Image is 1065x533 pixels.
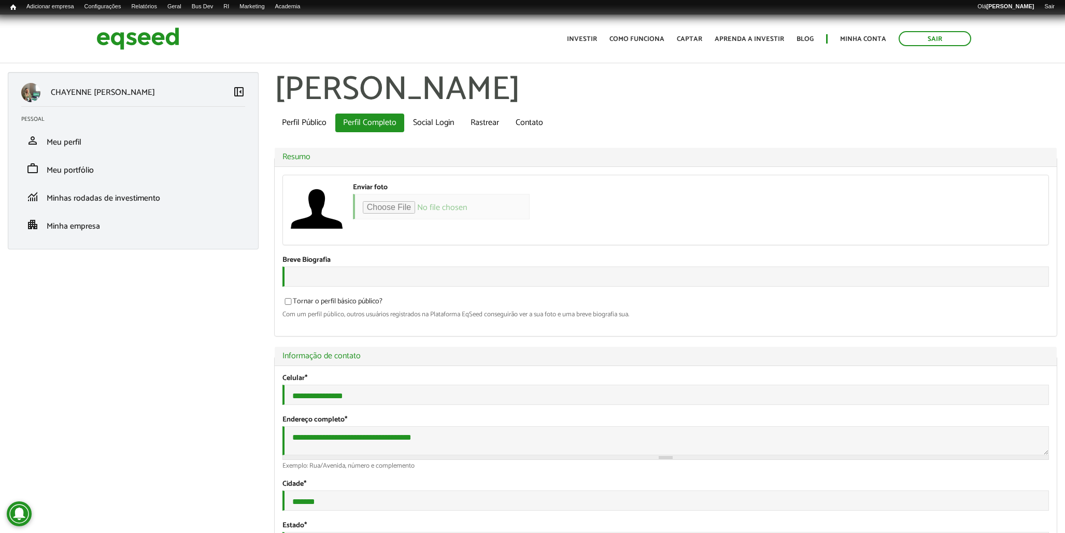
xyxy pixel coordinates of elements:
span: left_panel_close [233,86,245,98]
a: RI [218,3,234,11]
a: Colapsar menu [233,86,245,100]
a: Academia [270,3,306,11]
h1: [PERSON_NAME] [274,72,1057,108]
span: Início [10,4,16,11]
div: Com um perfil público, outros usuários registrados na Plataforma EqSeed conseguirão ver a sua fot... [282,311,1049,318]
span: Este campo é obrigatório. [345,414,347,426]
label: Endereço completo [282,416,347,424]
li: Minhas rodadas de investimento [13,183,253,211]
a: Perfil Completo [335,114,404,132]
span: person [26,134,39,147]
a: Ver perfil do usuário. [291,183,343,235]
span: Este campo é obrigatório. [305,372,307,384]
a: Bus Dev [187,3,219,11]
a: Aprenda a investir [715,36,784,43]
a: Como funciona [609,36,664,43]
span: monitoring [26,190,39,203]
a: Geral [162,3,187,11]
p: CHAYENNE [PERSON_NAME] [51,88,155,97]
a: Social Login [405,114,462,132]
a: Informação de contato [282,352,1049,360]
a: Configurações [79,3,126,11]
li: Minha empresa [13,211,253,239]
a: Perfil Público [274,114,334,132]
a: personMeu perfil [21,134,245,147]
span: Minha empresa [47,219,100,233]
a: Minha conta [840,36,886,43]
a: Relatórios [126,3,162,11]
span: Meu perfil [47,135,81,149]
img: EqSeed [96,25,179,52]
strong: [PERSON_NAME] [986,3,1034,9]
li: Meu portfólio [13,155,253,183]
a: Captar [677,36,702,43]
h2: Pessoal [21,116,253,122]
a: Rastrear [463,114,507,132]
a: Investir [567,36,597,43]
label: Estado [282,522,307,529]
input: Tornar o perfil básico público? [279,298,297,305]
label: Celular [282,375,307,382]
a: Sair [1039,3,1060,11]
a: Blog [797,36,814,43]
a: Marketing [234,3,269,11]
label: Cidade [282,481,306,488]
a: workMeu portfólio [21,162,245,175]
a: apartmentMinha empresa [21,218,245,231]
div: Exemplo: Rua/Avenida, número e complemento [282,462,1049,469]
a: monitoringMinhas rodadas de investimento [21,190,245,203]
span: apartment [26,218,39,231]
span: Este campo é obrigatório. [304,520,307,531]
a: Resumo [282,153,1049,161]
label: Enviar foto [353,184,388,191]
label: Breve Biografia [282,257,331,264]
span: Minhas rodadas de investimento [47,191,160,205]
li: Meu perfil [13,127,253,155]
a: Contato [508,114,551,132]
a: Olá[PERSON_NAME] [972,3,1039,11]
span: Meu portfólio [47,163,94,177]
a: Adicionar empresa [21,3,79,11]
a: Sair [899,31,971,46]
img: Foto de Romulo Martins de Oliveira [291,183,343,235]
label: Tornar o perfil básico público? [282,298,382,308]
span: Este campo é obrigatório. [304,478,306,490]
a: Início [5,3,21,12]
span: work [26,162,39,175]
